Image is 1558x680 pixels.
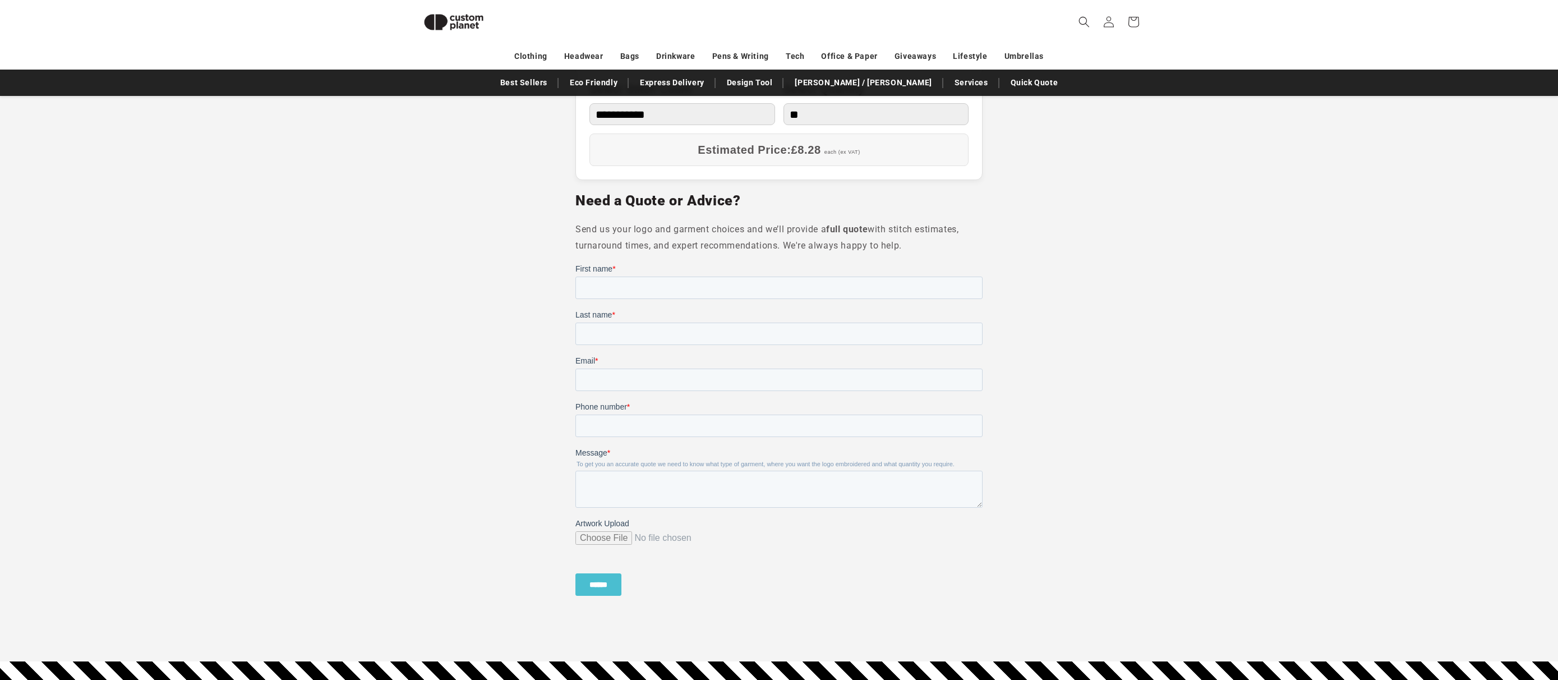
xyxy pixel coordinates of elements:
[821,47,877,66] a: Office & Paper
[721,73,778,93] a: Design Tool
[1005,73,1064,93] a: Quick Quote
[1072,10,1096,34] summary: Search
[620,47,639,66] a: Bags
[634,73,710,93] a: Express Delivery
[791,144,821,156] span: £8.28
[824,149,860,155] span: each (ex VAT)
[712,47,769,66] a: Pens & Writing
[786,47,804,66] a: Tech
[564,73,623,93] a: Eco Friendly
[656,47,695,66] a: Drinkware
[575,263,983,605] iframe: Form 0
[1004,47,1044,66] a: Umbrellas
[895,47,936,66] a: Giveaways
[575,192,983,210] h2: Need a Quote or Advice?
[495,73,553,93] a: Best Sellers
[789,73,937,93] a: [PERSON_NAME] / [PERSON_NAME]
[953,47,987,66] a: Lifestyle
[949,73,994,93] a: Services
[589,134,969,166] div: Estimated Price:
[514,47,547,66] a: Clothing
[826,224,868,235] strong: full quote
[575,222,983,254] p: Send us your logo and garment choices and we’ll provide a with stitch estimates, turnaround times...
[1366,559,1558,680] iframe: Chat Widget
[564,47,603,66] a: Headwear
[414,4,493,40] img: Custom Planet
